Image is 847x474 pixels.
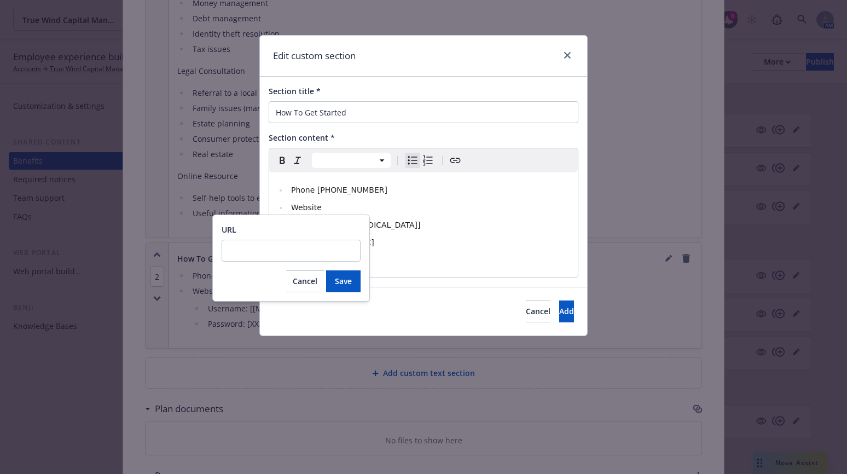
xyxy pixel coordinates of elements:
[335,276,352,286] span: Save
[269,172,578,278] div: editable markdown
[291,186,387,194] span: Phone [PHONE_NUMBER]
[269,132,335,143] span: Section content *
[561,49,574,62] a: close
[273,49,356,63] h1: Edit custom section
[269,86,321,96] span: Section title *
[559,300,574,322] button: Add
[420,153,436,168] button: Numbered list
[326,270,361,292] button: Save
[526,306,550,316] span: Cancel
[293,276,317,286] span: Cancel
[405,153,420,168] button: Bulleted list
[290,153,305,168] button: Italic
[448,153,463,168] button: Create link
[291,203,322,212] span: Website
[559,306,574,316] span: Add
[526,300,550,322] button: Cancel
[222,224,236,235] span: URL
[312,153,391,168] button: Block type
[405,153,436,168] div: toggle group
[275,153,290,168] button: Bold
[286,270,324,292] button: Cancel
